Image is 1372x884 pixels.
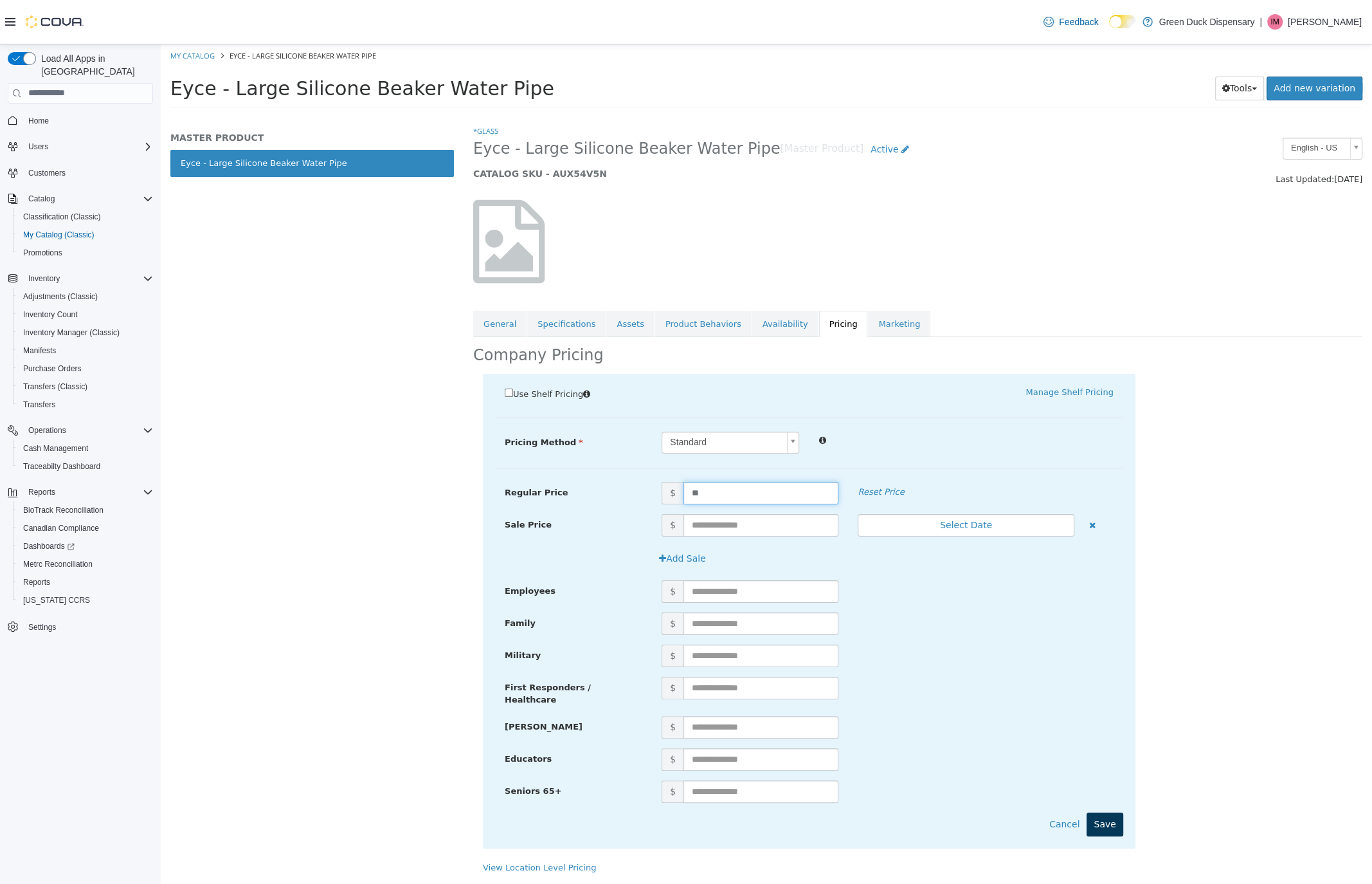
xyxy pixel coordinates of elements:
[3,190,158,208] button: Catalog
[23,443,88,454] span: Cash Management
[18,307,83,322] a: Inventory Count
[18,575,153,590] span: Reports
[18,379,153,394] span: Transfers (Classic)
[23,212,101,222] span: Classification (Classic)
[707,266,770,293] a: Marketing
[13,342,158,360] button: Manifests
[18,307,153,322] span: Inventory Count
[18,227,100,243] a: My Catalog (Classic)
[23,291,98,302] span: Adjustments (Classic)
[18,520,153,536] span: Canadian Compliance
[18,325,125,340] a: Inventory Manager (Classic)
[23,165,153,181] span: Customers
[23,505,104,515] span: BioTrack Reconciliation
[501,568,523,591] span: $
[703,93,755,117] a: Active
[3,163,158,182] button: Customers
[501,387,638,409] a: Standard
[312,266,366,293] a: General
[13,396,158,414] button: Transfers
[501,388,621,409] span: Standard
[18,557,153,572] span: Metrc Reconciliation
[10,6,54,16] a: My Catalog
[494,266,591,293] a: Product Behaviors
[18,379,93,394] a: Transfers (Classic)
[23,113,54,129] a: Home
[344,443,407,453] span: Regular Price
[18,289,153,304] span: Adjustments (Classic)
[501,437,523,460] span: $
[13,501,158,519] button: BioTrack Reconciliation
[23,382,87,392] span: Transfers (Classic)
[1054,32,1104,56] button: Tools
[23,400,55,410] span: Transfers
[1059,15,1098,28] span: Feedback
[23,139,153,154] span: Users
[18,343,61,358] a: Manifests
[28,194,55,204] span: Catalog
[1122,93,1202,115] a: English - US
[697,470,913,492] button: Select Date
[69,6,215,16] span: Eyce - Large Silicone Beaker Water Pipe
[28,622,56,632] span: Settings
[13,288,158,306] button: Adjustments (Classic)
[18,539,80,554] a: Dashboards
[18,361,153,376] span: Purchase Orders
[18,593,153,608] span: Washington CCRS
[13,378,158,396] button: Transfers (Classic)
[23,484,153,500] span: Reports
[23,364,82,374] span: Purchase Orders
[23,595,90,605] span: [US_STATE] CCRS
[23,461,100,472] span: Traceabilty Dashboard
[18,593,95,608] a: [US_STATE] CCRS
[697,443,743,452] em: Reset Price
[710,100,737,110] span: Active
[501,632,523,655] span: $
[18,289,103,304] a: Adjustments (Classic)
[28,168,66,178] span: Customers
[501,672,523,694] span: $
[13,306,158,324] button: Inventory Count
[344,710,391,719] span: Educators
[23,559,93,569] span: Metrc Reconciliation
[446,266,493,293] a: Assets
[865,343,952,353] a: Manage Shelf Pricing
[344,393,422,403] span: Pricing Method
[23,345,56,356] span: Manifests
[344,542,395,551] span: Employees
[3,421,158,439] button: Operations
[620,100,703,110] small: [Master Product]
[18,361,87,376] a: Purchase Orders
[8,106,153,670] nav: Complex example
[13,208,158,226] button: Classification (Classic)
[1115,130,1173,140] span: Last Updated:
[344,677,422,687] span: [PERSON_NAME]
[491,502,552,526] button: Add Sale
[23,230,95,240] span: My Catalog (Classic)
[18,557,98,572] a: Metrc Reconciliation
[13,573,158,591] button: Reports
[13,519,158,537] button: Canadian Compliance
[312,95,620,115] span: Eyce - Large Silicone Beaker Water Pipe
[1259,14,1262,30] p: |
[312,82,338,91] a: *Glass
[18,397,60,412] a: Transfers
[18,245,68,261] a: Promotions
[344,638,430,661] span: First Responders / Healthcare
[3,111,158,130] button: Home
[23,618,153,634] span: Settings
[23,271,153,286] span: Inventory
[13,439,158,457] button: Cash Management
[18,459,153,474] span: Traceabilty Dashboard
[501,600,523,623] span: $
[18,520,104,536] a: Canadian Compliance
[18,441,153,456] span: Cash Management
[3,138,158,156] button: Users
[344,574,375,584] span: Family
[23,327,120,338] span: Inventory Manager (Classic)
[3,483,158,501] button: Reports
[23,139,53,154] button: Users
[10,87,293,99] h5: MASTER PRODUCT
[18,209,153,225] span: Classification (Classic)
